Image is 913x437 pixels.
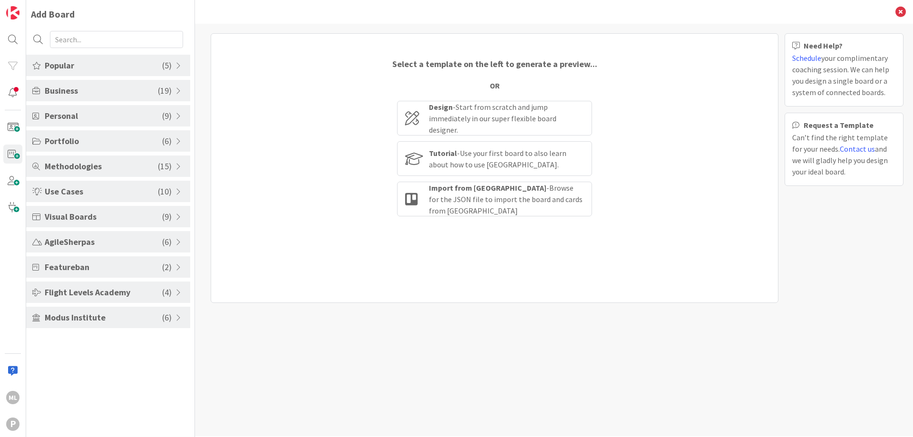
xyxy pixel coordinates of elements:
span: AgileSherpas [45,235,162,248]
a: Schedule [792,53,821,63]
b: Request a Template [804,121,874,129]
a: Contact us [840,144,875,154]
span: Visual Boards [45,210,162,223]
span: Portfolio [45,135,162,147]
div: P [6,418,19,431]
div: Select a template on the left to generate a preview... [392,58,597,70]
span: Flight Levels Academy [45,286,162,299]
input: Search... [50,31,183,48]
b: Import from [GEOGRAPHIC_DATA] [429,183,546,193]
img: Visit kanbanzone.com [6,6,19,19]
span: Modus Institute [45,311,162,324]
b: Tutorial [429,148,457,158]
span: ( 19 ) [158,84,172,97]
span: ( 2 ) [162,261,172,273]
span: Popular [45,59,162,72]
b: Design [429,102,453,112]
span: ( 4 ) [162,286,172,299]
span: your complimentary coaching session. We can help you design a single board or a system of connect... [792,53,889,97]
div: ML [6,391,19,404]
span: ( 6 ) [162,235,172,248]
div: OR [490,80,500,91]
span: Featureban [45,261,162,273]
span: ( 9 ) [162,210,172,223]
span: ( 9 ) [162,109,172,122]
div: - Browse for the JSON file to import the board and cards from [GEOGRAPHIC_DATA] [429,182,584,216]
span: ( 6 ) [162,311,172,324]
span: Methodologies [45,160,158,173]
span: ( 6 ) [162,135,172,147]
span: ( 5 ) [162,59,172,72]
span: Personal [45,109,162,122]
span: Use Cases [45,185,158,198]
b: Need Help? [804,42,843,49]
div: Add Board [31,7,75,21]
div: - Start from scratch and jump immediately in our super flexible board designer. [429,101,584,136]
span: ( 10 ) [158,185,172,198]
div: Can’t find the right template for your needs. and we will gladly help you design your ideal board. [792,132,896,177]
span: ( 15 ) [158,160,172,173]
div: - Use your first board to also learn about how to use [GEOGRAPHIC_DATA]. [429,147,584,170]
span: Business [45,84,158,97]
